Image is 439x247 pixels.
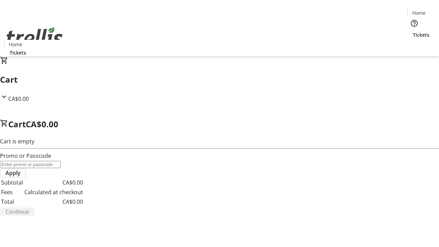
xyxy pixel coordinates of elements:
[24,197,83,206] td: CA$0.00
[1,178,23,187] td: Subtotal
[4,41,26,48] a: Home
[24,188,83,197] td: Calculated at checkout
[407,31,435,38] a: Tickets
[10,49,26,56] span: Tickets
[8,95,29,103] span: CA$0.00
[26,118,58,130] span: CA$0.00
[4,20,65,54] img: Orient E2E Organization Y7NcwNvPtw's Logo
[408,9,430,16] a: Home
[24,178,83,187] td: CA$0.00
[413,31,429,38] span: Tickets
[5,169,21,177] span: Apply
[4,49,32,56] a: Tickets
[407,38,421,52] button: Cart
[1,197,23,206] td: Total
[9,41,22,48] span: Home
[1,188,23,197] td: Fees
[412,9,426,16] span: Home
[407,16,421,30] button: Help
